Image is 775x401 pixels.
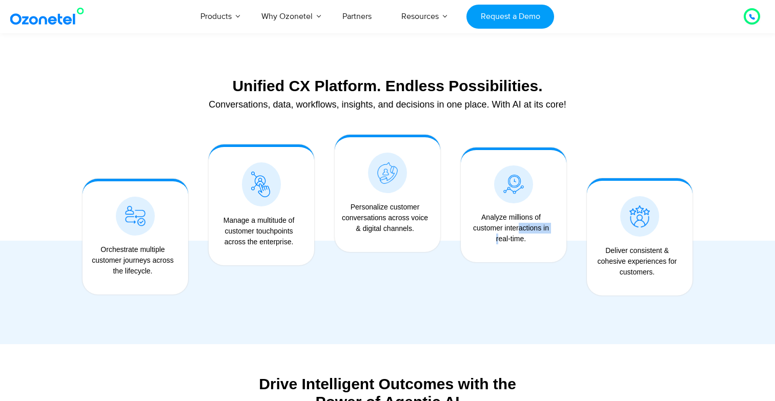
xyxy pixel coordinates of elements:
div: Unified CX Platform. Endless Possibilities. [77,77,698,95]
div: Deliver consistent & cohesive experiences for customers. [592,245,682,278]
div: Conversations, data, workflows, insights, and decisions in one place. With AI at its core! [77,100,698,109]
div: Orchestrate multiple customer journeys across the lifecycle. [88,244,178,277]
div: Analyze millions of customer interactions in real-time. [466,212,556,244]
div: Personalize customer conversations across voice & digital channels. [340,202,430,234]
div: Manage a multitude of customer touchpoints across the enterprise. [214,215,304,247]
a: Request a Demo [466,5,554,29]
